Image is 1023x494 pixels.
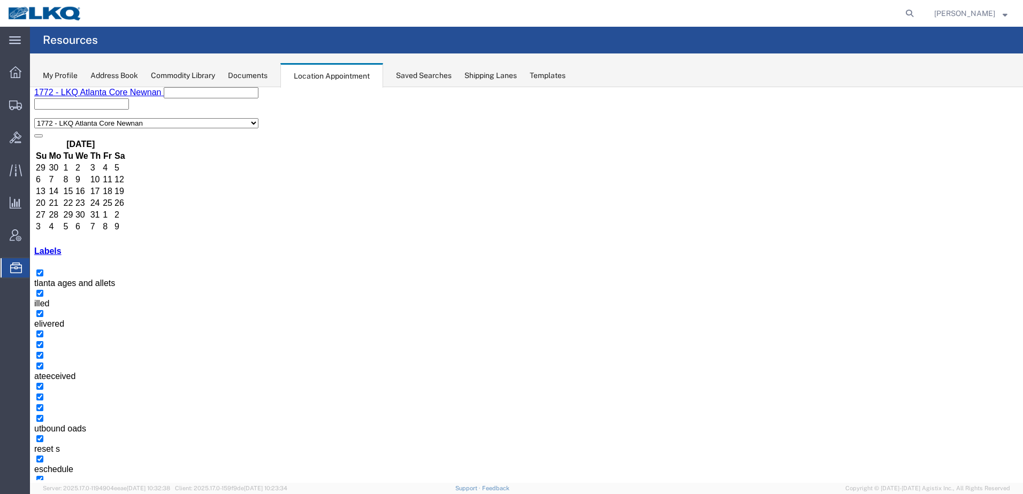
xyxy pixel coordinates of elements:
a: Support [455,485,482,491]
h4: Resources [43,27,98,53]
td: 15 [33,99,44,110]
td: 16 [45,99,59,110]
span: ateeceived [4,284,45,294]
a: Labels [4,159,32,168]
input: illed [6,203,13,210]
td: 30 [45,122,59,133]
button: [PERSON_NAME] [934,7,1008,20]
td: 9 [84,134,96,145]
div: Address Book [90,70,138,81]
div: Location Appointment [280,63,383,88]
td: 25 [72,111,83,121]
td: 3 [5,134,17,145]
img: logo [7,5,82,21]
div: Commodity Library [151,70,215,81]
span: reset s [4,357,30,366]
td: 7 [60,134,72,145]
span: utbound oads [4,337,56,346]
input: eschedule [6,368,13,375]
td: 23 [45,111,59,121]
span: [DATE] 10:32:38 [127,485,170,491]
input: tlanta ages and allets [6,182,13,189]
span: Brian Schmidt [934,7,995,19]
td: 20 [5,111,17,121]
span: elivered [4,232,34,241]
span: Server: 2025.17.0-1194904eeae [43,485,170,491]
td: 6 [45,134,59,145]
td: 27 [5,122,17,133]
input: reset s [6,348,13,355]
td: 2 [84,122,96,133]
td: 28 [18,122,32,133]
div: Templates [530,70,566,81]
td: 1 [72,122,83,133]
td: 9 [45,87,59,98]
div: My Profile [43,70,78,81]
td: 11 [72,87,83,98]
span: illed [4,212,19,221]
div: Saved Searches [396,70,452,81]
a: Feedback [482,485,509,491]
td: 4 [18,134,32,145]
td: 18 [72,99,83,110]
td: 19 [84,99,96,110]
td: 17 [60,99,72,110]
td: 13 [5,99,17,110]
td: 31 [60,122,72,133]
input: ateeceived [6,275,13,282]
td: 29 [33,122,44,133]
td: 8 [33,87,44,98]
div: Documents [228,70,268,81]
input: utbound oads [6,328,13,335]
td: 24 [60,111,72,121]
input: elivered [6,223,13,230]
div: Shipping Lanes [464,70,517,81]
iframe: FS Legacy Container [30,87,1023,483]
span: tlanta ages and allets [4,191,85,200]
td: 14 [18,99,32,110]
td: 8 [72,134,83,145]
span: Copyright © [DATE]-[DATE] Agistix Inc., All Rights Reserved [845,484,1010,493]
td: 26 [84,111,96,121]
td: 10 [60,87,72,98]
td: 22 [33,111,44,121]
span: [DATE] 10:23:34 [244,485,287,491]
td: 21 [18,111,32,121]
span: eschedule [4,377,43,387]
td: 12 [84,87,96,98]
span: Client: 2025.17.0-159f9de [175,485,287,491]
td: 5 [33,134,44,145]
